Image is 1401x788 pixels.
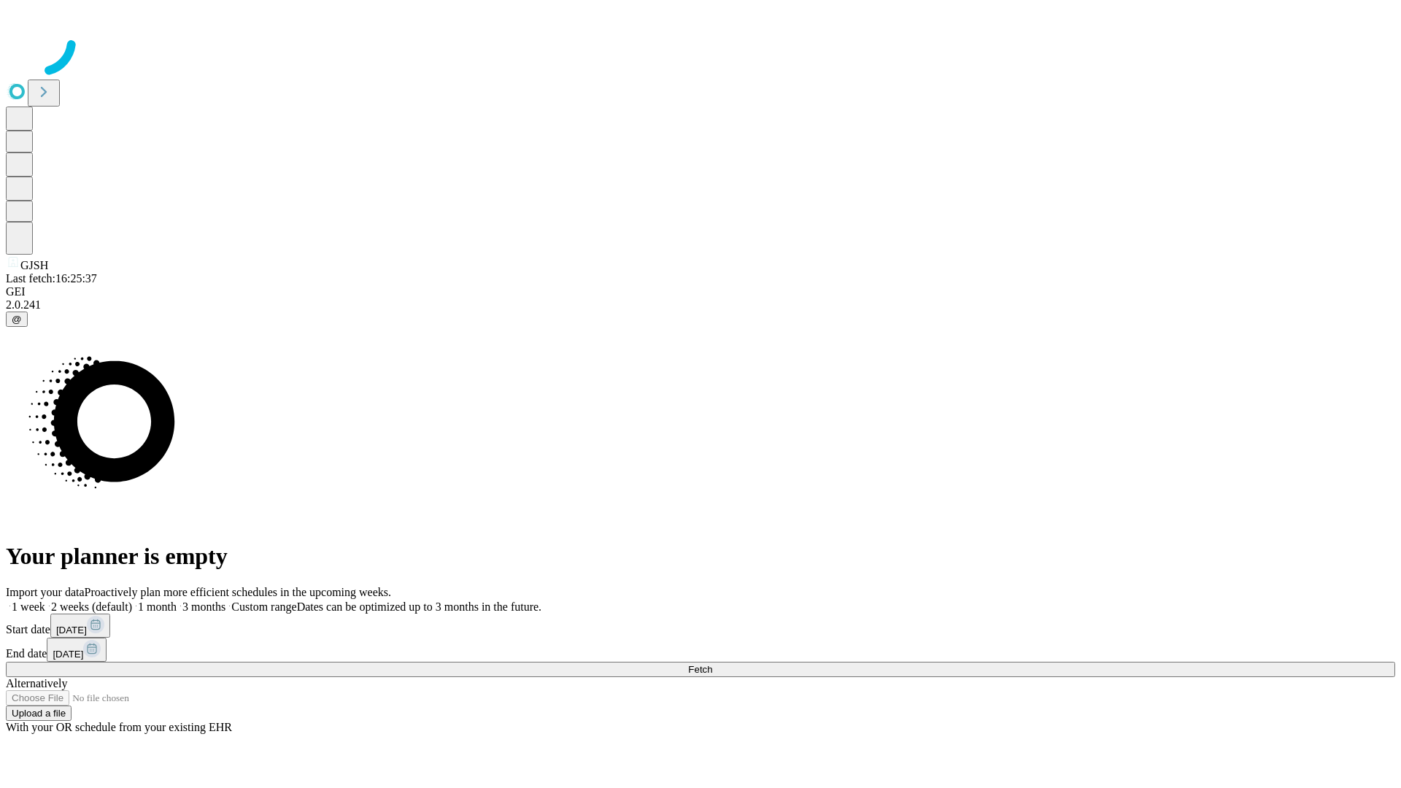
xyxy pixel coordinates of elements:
[6,638,1395,662] div: End date
[47,638,107,662] button: [DATE]
[182,600,225,613] span: 3 months
[50,614,110,638] button: [DATE]
[6,543,1395,570] h1: Your planner is empty
[6,662,1395,677] button: Fetch
[6,721,232,733] span: With your OR schedule from your existing EHR
[6,677,67,689] span: Alternatively
[297,600,541,613] span: Dates can be optimized up to 3 months in the future.
[6,706,72,721] button: Upload a file
[231,600,296,613] span: Custom range
[6,312,28,327] button: @
[53,649,83,660] span: [DATE]
[85,586,391,598] span: Proactively plan more efficient schedules in the upcoming weeks.
[6,298,1395,312] div: 2.0.241
[51,600,132,613] span: 2 weeks (default)
[138,600,177,613] span: 1 month
[20,259,48,271] span: GJSH
[688,664,712,675] span: Fetch
[6,614,1395,638] div: Start date
[6,285,1395,298] div: GEI
[56,625,87,636] span: [DATE]
[12,314,22,325] span: @
[6,272,97,285] span: Last fetch: 16:25:37
[6,586,85,598] span: Import your data
[12,600,45,613] span: 1 week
